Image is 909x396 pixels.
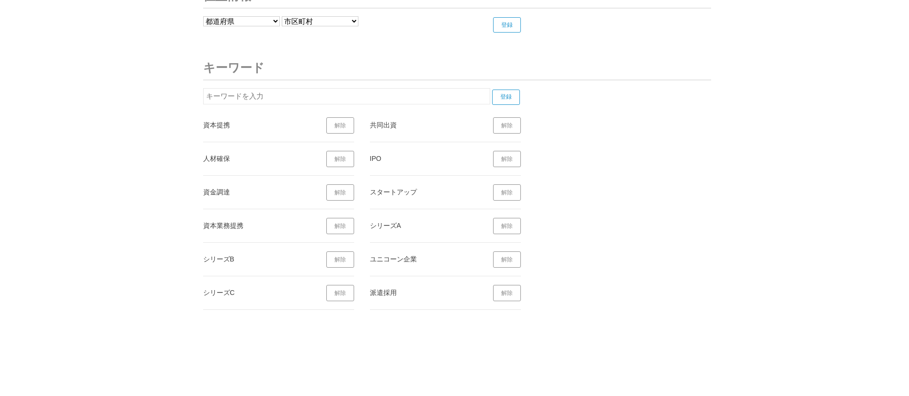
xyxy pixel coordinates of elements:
[203,88,490,104] input: キーワードを入力
[493,184,521,201] a: 解除
[203,152,311,164] div: 人材確保
[203,119,311,131] div: 資本提携
[370,186,478,198] div: スタートアップ
[203,219,311,231] div: 資本業務提携
[370,119,478,131] div: 共同出資
[203,186,311,198] div: 資金調達
[370,152,478,164] div: IPO
[493,117,521,134] a: 解除
[493,218,521,234] a: 解除
[326,117,354,134] a: 解除
[203,253,311,265] div: シリーズB
[370,253,478,265] div: ユニコーン企業
[370,286,478,298] div: 派遣採用
[493,251,521,268] a: 解除
[492,90,520,105] input: 登録
[203,286,311,298] div: シリーズC
[203,56,711,80] h3: キーワード
[326,251,354,268] a: 解除
[326,151,354,167] a: 解除
[326,218,354,234] a: 解除
[326,285,354,301] a: 解除
[326,184,354,201] a: 解除
[370,219,478,231] div: シリーズA
[493,17,521,33] input: 登録
[493,285,521,301] a: 解除
[493,151,521,167] a: 解除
